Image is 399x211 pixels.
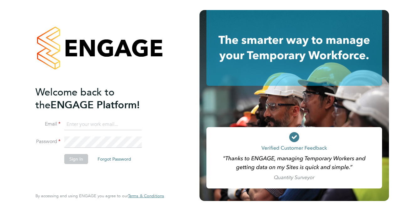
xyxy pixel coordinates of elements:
[128,193,164,198] span: Terms & Conditions
[35,193,164,198] span: By accessing and using ENGAGE you agree to our
[128,193,164,198] a: Terms & Conditions
[64,119,142,130] input: Enter your work email...
[35,86,114,111] span: Welcome back to the
[35,86,158,111] h2: ENGAGE Platform!
[93,154,136,164] button: Forgot Password
[64,154,88,164] button: Sign In
[35,138,61,145] label: Password
[35,121,61,127] label: Email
